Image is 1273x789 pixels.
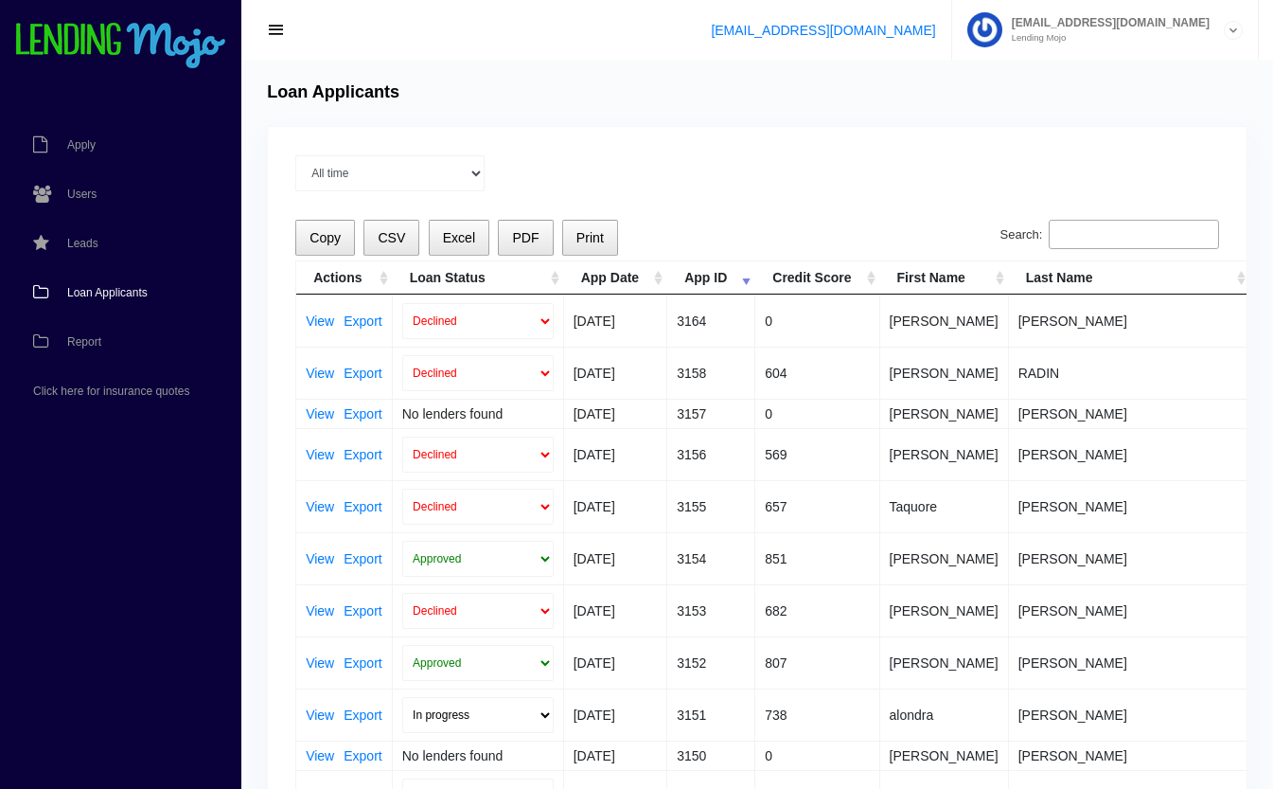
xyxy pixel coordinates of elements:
[564,532,667,584] td: [DATE]
[564,637,667,689] td: [DATE]
[755,428,879,480] td: 569
[344,367,381,380] a: Export
[344,552,381,565] a: Export
[306,407,334,421] a: View
[344,749,381,762] a: Export
[755,741,879,770] td: 0
[1009,532,1250,584] td: [PERSON_NAME]
[564,741,667,770] td: [DATE]
[880,532,1009,584] td: [PERSON_NAME]
[667,261,755,295] th: App ID: activate to sort column ascending
[1009,689,1250,741] td: [PERSON_NAME]
[1009,584,1250,637] td: [PERSON_NAME]
[667,689,755,741] td: 3151
[755,295,879,347] td: 0
[512,230,539,245] span: PDF
[667,295,755,347] td: 3164
[564,584,667,637] td: [DATE]
[1009,399,1250,428] td: [PERSON_NAME]
[711,23,935,38] a: [EMAIL_ADDRESS][DOMAIN_NAME]
[755,584,879,637] td: 682
[667,584,755,637] td: 3153
[33,386,189,397] span: Click here for insurance quotes
[755,532,879,584] td: 851
[67,238,98,249] span: Leads
[1009,637,1250,689] td: [PERSON_NAME]
[443,230,475,245] span: Excel
[295,220,355,257] button: Copy
[344,314,381,328] a: Export
[306,448,334,461] a: View
[67,336,101,348] span: Report
[562,220,618,257] button: Print
[880,480,1009,532] td: Taquore
[755,637,879,689] td: 807
[344,604,381,618] a: Export
[755,689,879,741] td: 738
[393,261,564,295] th: Loan Status: activate to sort column ascending
[755,480,879,532] td: 657
[296,261,393,295] th: Actions: activate to sort column ascending
[667,480,755,532] td: 3155
[67,139,96,151] span: Apply
[429,220,490,257] button: Excel
[67,188,97,200] span: Users
[306,314,334,328] a: View
[1009,347,1250,399] td: RADIN
[1049,220,1219,250] input: Search:
[880,295,1009,347] td: [PERSON_NAME]
[755,261,879,295] th: Credit Score: activate to sort column ascending
[564,480,667,532] td: [DATE]
[755,399,879,428] td: 0
[1009,295,1250,347] td: [PERSON_NAME]
[880,347,1009,399] td: [PERSON_NAME]
[667,428,755,480] td: 3156
[880,689,1009,741] td: alondra
[564,261,667,295] th: App Date: activate to sort column ascending
[880,637,1009,689] td: [PERSON_NAME]
[667,532,755,584] td: 3154
[1002,33,1210,43] small: Lending Mojo
[576,230,604,245] span: Print
[667,347,755,399] td: 3158
[309,230,341,245] span: Copy
[306,604,334,618] a: View
[306,552,334,565] a: View
[755,347,879,399] td: 604
[1009,741,1250,770] td: [PERSON_NAME]
[564,428,667,480] td: [DATE]
[880,399,1009,428] td: [PERSON_NAME]
[393,399,564,428] td: No lenders found
[306,749,334,762] a: View
[344,500,381,513] a: Export
[14,23,227,70] img: logo-small.png
[267,82,399,103] h4: Loan Applicants
[306,500,334,513] a: View
[306,367,334,380] a: View
[667,637,755,689] td: 3152
[564,399,667,428] td: [DATE]
[306,656,334,670] a: View
[306,708,334,722] a: View
[564,295,667,347] td: [DATE]
[564,689,667,741] td: [DATE]
[363,220,419,257] button: CSV
[393,741,564,770] td: No lenders found
[1000,220,1219,250] label: Search:
[880,261,1009,295] th: First Name: activate to sort column ascending
[667,399,755,428] td: 3157
[667,741,755,770] td: 3150
[880,428,1009,480] td: [PERSON_NAME]
[67,287,148,298] span: Loan Applicants
[564,347,667,399] td: [DATE]
[344,656,381,670] a: Export
[344,407,381,421] a: Export
[1009,261,1250,295] th: Last Name: activate to sort column ascending
[498,220,553,257] button: PDF
[1009,428,1250,480] td: [PERSON_NAME]
[344,448,381,461] a: Export
[880,584,1009,637] td: [PERSON_NAME]
[880,741,1009,770] td: [PERSON_NAME]
[1002,17,1210,28] span: [EMAIL_ADDRESS][DOMAIN_NAME]
[378,230,405,245] span: CSV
